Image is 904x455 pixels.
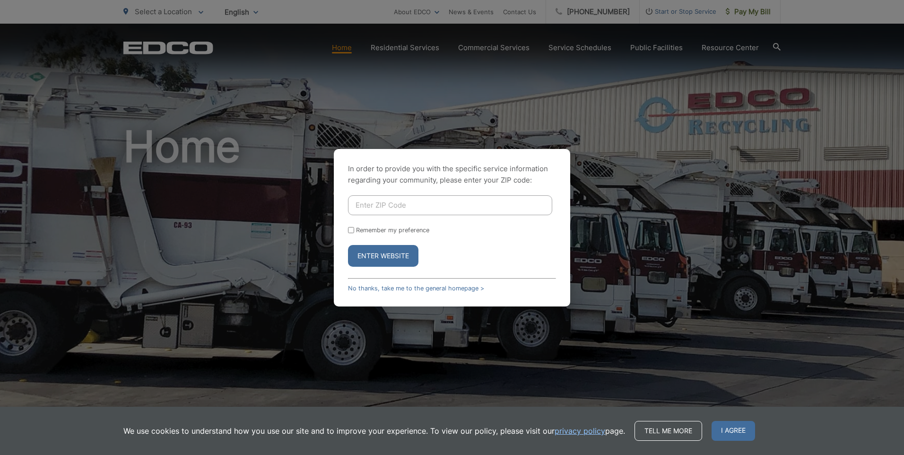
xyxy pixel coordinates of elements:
[712,421,755,441] span: I agree
[348,245,418,267] button: Enter Website
[356,227,429,234] label: Remember my preference
[123,425,625,437] p: We use cookies to understand how you use our site and to improve your experience. To view our pol...
[635,421,702,441] a: Tell me more
[348,195,552,215] input: Enter ZIP Code
[555,425,605,437] a: privacy policy
[348,285,484,292] a: No thanks, take me to the general homepage >
[348,163,556,186] p: In order to provide you with the specific service information regarding your community, please en...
